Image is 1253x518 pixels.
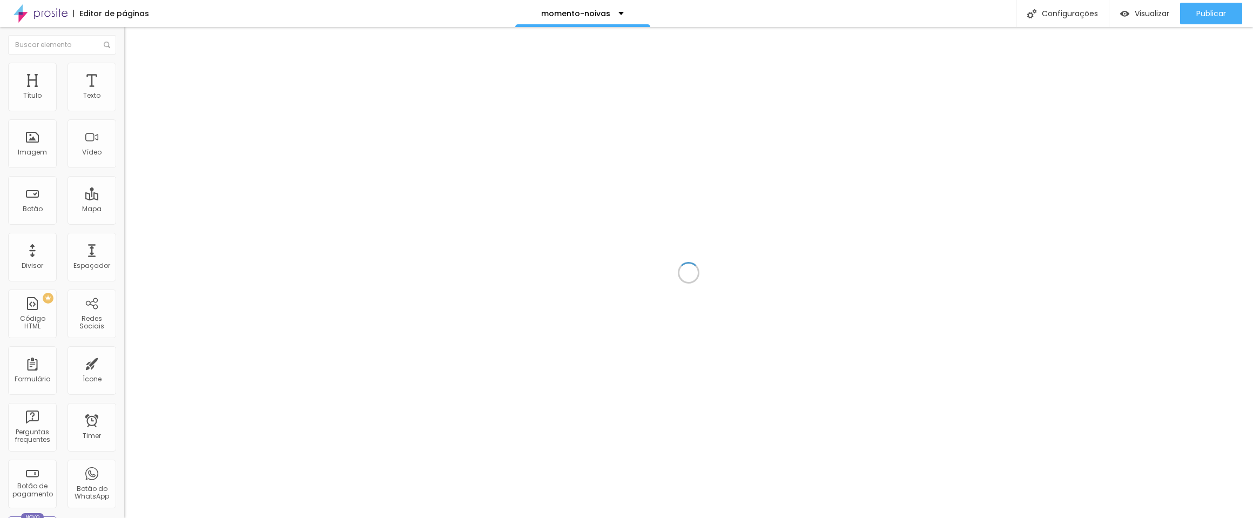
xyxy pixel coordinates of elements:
div: Divisor [22,262,43,270]
div: Imagem [18,149,47,156]
div: Código HTML [11,315,53,331]
p: momento-noivas [541,10,610,17]
div: Timer [83,432,101,440]
div: Perguntas frequentes [11,428,53,444]
div: Editor de páginas [73,10,149,17]
div: Espaçador [73,262,110,270]
div: Título [23,92,42,99]
img: Icone [104,42,110,48]
span: Publicar [1196,9,1226,18]
button: Publicar [1180,3,1242,24]
div: Botão de pagamento [11,482,53,498]
div: Mapa [82,205,102,213]
img: Icone [1027,9,1036,18]
div: Vídeo [82,149,102,156]
input: Buscar elemento [8,35,116,55]
div: Botão [23,205,43,213]
div: Texto [83,92,100,99]
div: Redes Sociais [70,315,113,331]
div: Formulário [15,375,50,383]
div: Botão do WhatsApp [70,485,113,501]
button: Visualizar [1109,3,1180,24]
span: Visualizar [1135,9,1169,18]
img: view-1.svg [1120,9,1129,18]
div: Ícone [83,375,102,383]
